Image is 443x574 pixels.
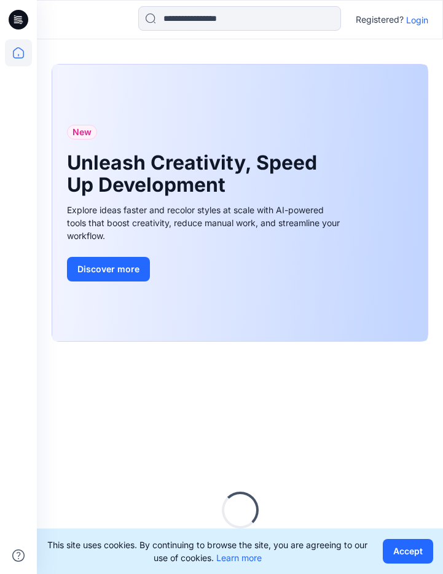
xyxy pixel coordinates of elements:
[67,152,325,196] h1: Unleash Creativity, Speed Up Development
[47,538,368,564] p: This site uses cookies. By continuing to browse the site, you are agreeing to our use of cookies.
[73,125,92,140] span: New
[356,12,404,27] p: Registered?
[67,257,343,281] a: Discover more
[383,539,433,564] button: Accept
[406,14,428,26] p: Login
[67,257,150,281] button: Discover more
[67,203,343,242] div: Explore ideas faster and recolor styles at scale with AI-powered tools that boost creativity, red...
[216,552,262,563] a: Learn more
